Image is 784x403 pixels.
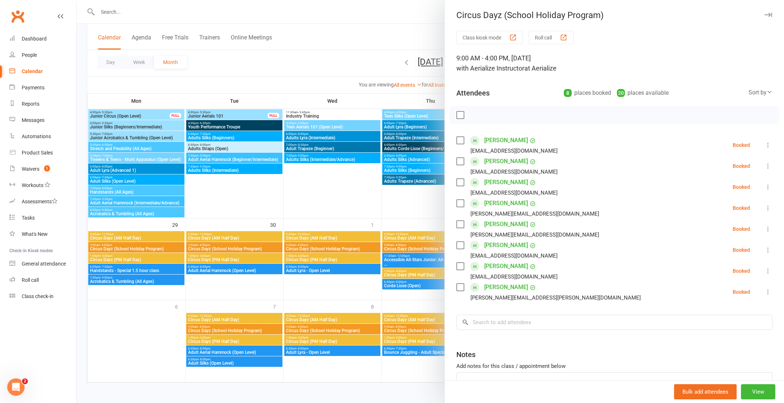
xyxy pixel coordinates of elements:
[456,349,476,360] div: Notes
[9,128,76,145] a: Automations
[470,230,599,239] div: [PERSON_NAME][EMAIL_ADDRESS][DOMAIN_NAME]
[733,184,750,190] div: Booked
[529,31,574,44] button: Roll call
[470,251,558,260] div: [EMAIL_ADDRESS][DOMAIN_NAME]
[22,101,39,107] div: Reports
[22,182,43,188] div: Workouts
[484,198,528,209] a: [PERSON_NAME]
[22,378,28,384] span: 2
[44,165,50,171] span: 1
[9,226,76,242] a: What's New
[733,205,750,211] div: Booked
[9,80,76,96] a: Payments
[749,88,772,97] div: Sort by
[22,117,44,123] div: Messages
[9,194,76,210] a: Assessments
[9,177,76,194] a: Workouts
[22,231,48,237] div: What's New
[22,36,47,42] div: Dashboard
[470,146,558,156] div: [EMAIL_ADDRESS][DOMAIN_NAME]
[22,199,57,204] div: Assessments
[733,143,750,148] div: Booked
[564,89,572,97] div: 8
[22,68,43,74] div: Calendar
[7,378,25,396] iframe: Intercom live chat
[456,88,490,98] div: Attendees
[733,289,750,294] div: Booked
[9,112,76,128] a: Messages
[456,64,524,72] span: with Aerialize Instructor
[456,362,772,370] div: Add notes for this class / appointment below
[617,88,669,98] div: places available
[9,288,76,305] a: Class kiosk mode
[456,31,523,44] button: Class kiosk mode
[484,177,528,188] a: [PERSON_NAME]
[456,53,772,73] div: 9:00 AM - 4:00 PM, [DATE]
[674,384,737,399] button: Bulk add attendees
[9,256,76,272] a: General attendance kiosk mode
[733,268,750,273] div: Booked
[22,52,37,58] div: People
[470,293,641,302] div: [PERSON_NAME][EMAIL_ADDRESS][PERSON_NAME][DOMAIN_NAME]
[9,31,76,47] a: Dashboard
[484,219,528,230] a: [PERSON_NAME]
[9,145,76,161] a: Product Sales
[470,209,599,219] div: [PERSON_NAME][EMAIL_ADDRESS][DOMAIN_NAME]
[9,210,76,226] a: Tasks
[22,215,35,221] div: Tasks
[741,384,775,399] button: View
[22,293,54,299] div: Class check-in
[9,161,76,177] a: Waivers 1
[484,281,528,293] a: [PERSON_NAME]
[22,277,39,283] div: Roll call
[9,272,76,288] a: Roll call
[22,150,53,156] div: Product Sales
[470,188,558,198] div: [EMAIL_ADDRESS][DOMAIN_NAME]
[733,226,750,232] div: Booked
[733,247,750,253] div: Booked
[9,96,76,112] a: Reports
[22,166,39,172] div: Waivers
[456,315,772,330] input: Search to add attendees
[22,261,66,267] div: General attendance
[524,64,557,72] span: at Aerialize
[22,85,44,90] div: Payments
[484,239,528,251] a: [PERSON_NAME]
[484,135,528,146] a: [PERSON_NAME]
[484,156,528,167] a: [PERSON_NAME]
[22,133,51,139] div: Automations
[9,7,27,25] a: Clubworx
[733,164,750,169] div: Booked
[484,260,528,272] a: [PERSON_NAME]
[9,47,76,63] a: People
[470,167,558,177] div: [EMAIL_ADDRESS][DOMAIN_NAME]
[470,272,558,281] div: [EMAIL_ADDRESS][DOMAIN_NAME]
[617,89,625,97] div: 20
[445,10,784,20] div: Circus Dayz (School Holiday Program)
[9,63,76,80] a: Calendar
[564,88,611,98] div: places booked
